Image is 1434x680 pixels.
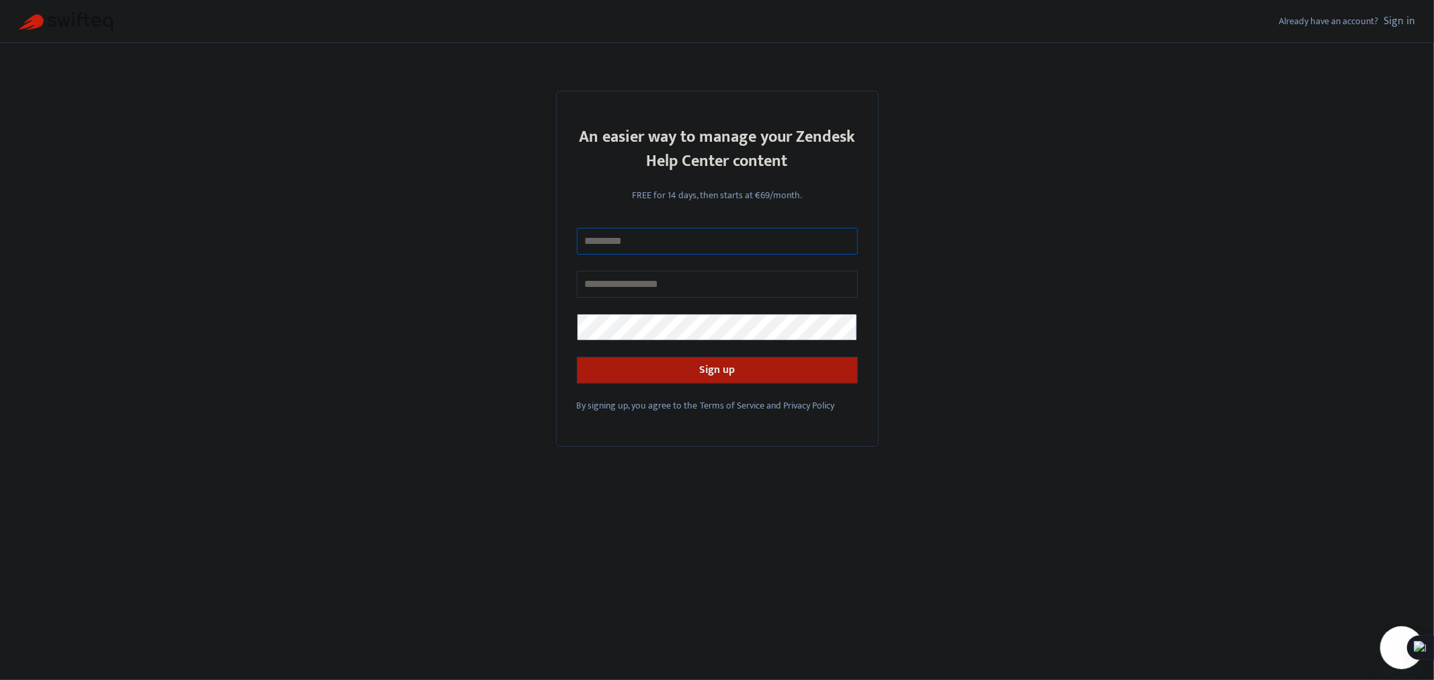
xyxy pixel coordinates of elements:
p: FREE for 14 days, then starts at €69/month. [577,188,858,202]
div: and [577,398,858,413]
span: Already have an account? [1279,13,1379,29]
a: Terms of Service [700,398,764,413]
strong: An easier way to manage your Zendesk Help Center content [579,124,855,175]
img: Swifteq [19,12,113,31]
iframe: Button to launch messaging window [1380,626,1423,669]
a: Sign in [1384,12,1415,30]
span: By signing up, you agree to the [577,398,698,413]
button: Sign up [577,357,858,384]
strong: Sign up [699,361,735,379]
a: Privacy Policy [783,398,834,413]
